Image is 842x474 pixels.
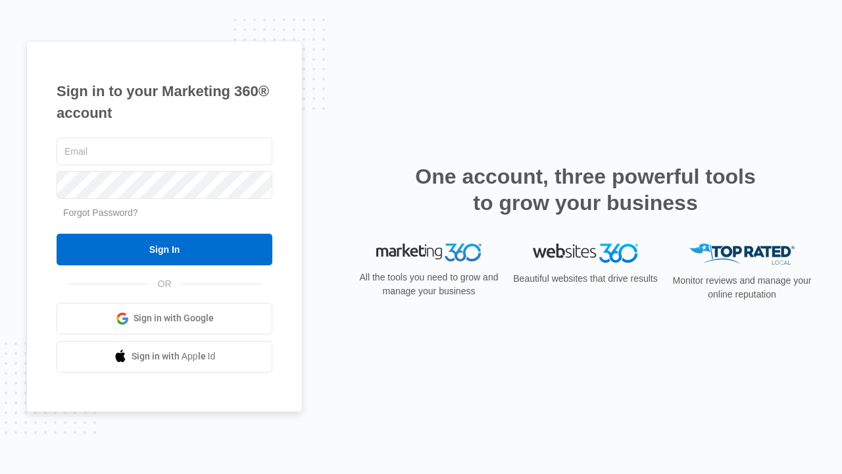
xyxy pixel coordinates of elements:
[57,303,272,334] a: Sign in with Google
[134,311,214,325] span: Sign in with Google
[411,163,760,216] h2: One account, three powerful tools to grow your business
[57,234,272,265] input: Sign In
[132,350,216,363] span: Sign in with Apple Id
[533,244,638,263] img: Websites 360
[668,274,816,302] p: Monitor reviews and manage your online reputation
[149,277,181,291] span: OR
[57,341,272,373] a: Sign in with Apple Id
[689,244,795,265] img: Top Rated Local
[376,244,482,262] img: Marketing 360
[355,271,503,298] p: All the tools you need to grow and manage your business
[57,138,272,165] input: Email
[57,80,272,124] h1: Sign in to your Marketing 360® account
[63,207,138,218] a: Forgot Password?
[512,272,659,286] p: Beautiful websites that drive results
